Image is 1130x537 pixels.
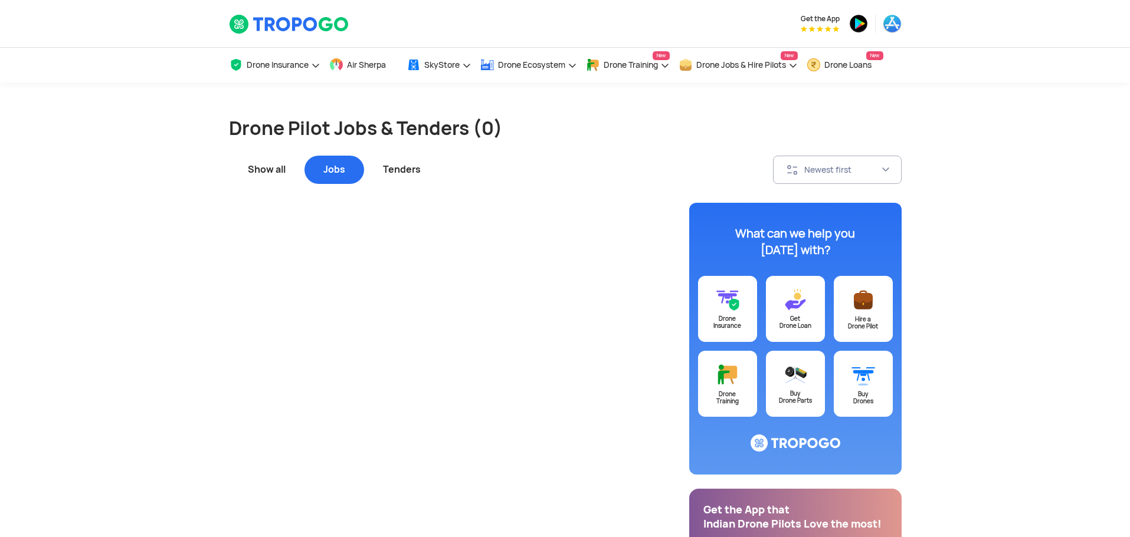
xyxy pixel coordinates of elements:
a: SkyStore [407,48,471,83]
h1: Drone Pilot Jobs & Tenders (0) [229,116,902,141]
span: Drone Insurance [247,60,309,70]
img: ic_buydrone@3x.svg [851,363,875,387]
img: ic_playstore.png [849,14,868,33]
img: TropoGo Logo [229,14,350,34]
div: Get the App that [703,503,887,517]
a: Drone Insurance [229,48,320,83]
img: App Raking [801,26,839,32]
img: ic_appstore.png [883,14,902,33]
span: Get the App [801,14,840,24]
img: ic_postajob@3x.svg [851,288,875,312]
div: What can we help you [DATE] with? [722,225,869,258]
span: Drone Jobs & Hire Pilots [696,60,786,70]
span: New [781,51,798,60]
a: DroneInsurance [698,276,757,342]
div: Buy Drones [834,391,893,405]
div: Hire a Drone Pilot [834,316,893,330]
span: Drone Training [604,60,658,70]
div: Buy Drone Parts [766,390,825,404]
div: Show all [229,156,304,184]
a: Air Sherpa [329,48,398,83]
span: SkyStore [424,60,460,70]
div: Newest first [804,164,881,175]
img: ic_droneparts@3x.svg [784,363,807,386]
span: Drone Ecosystem [498,60,565,70]
a: Drone Jobs & Hire PilotsNew [679,48,798,83]
a: BuyDrones [834,351,893,417]
a: Drone Ecosystem [480,48,577,83]
div: Get Drone Loan [766,315,825,330]
div: Tenders [364,156,440,184]
img: ic_loans@3x.svg [784,288,807,311]
span: New [866,51,883,60]
a: Hire aDrone Pilot [834,276,893,342]
a: DroneTraining [698,351,757,417]
img: ic_drone_insurance@3x.svg [716,288,739,311]
span: Drone Loans [824,60,872,70]
a: Drone TrainingNew [586,48,670,83]
img: ic_training@3x.svg [716,363,739,387]
div: Drone Insurance [698,315,757,330]
a: GetDrone Loan [766,276,825,342]
div: Drone Training [698,391,757,405]
div: Jobs [304,156,364,184]
button: Newest first [773,156,902,184]
a: BuyDrone Parts [766,351,825,417]
span: Air Sherpa [347,60,386,70]
a: Drone LoansNew [807,48,883,83]
span: New [653,51,670,60]
img: ic_logo@3x.svg [751,434,840,452]
div: Indian Drone Pilots Love the most! [703,517,887,531]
